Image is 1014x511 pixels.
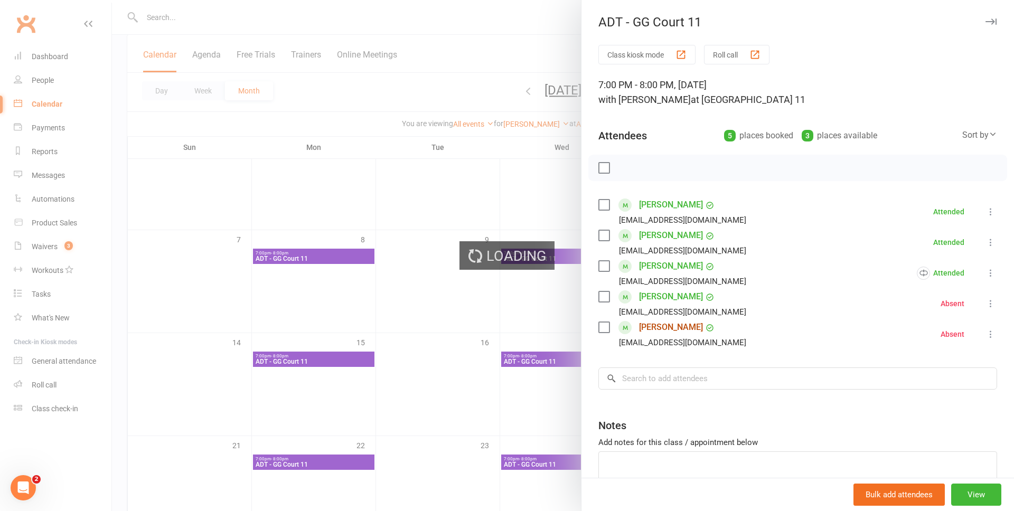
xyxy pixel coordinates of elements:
[724,128,793,143] div: places booked
[724,130,736,141] div: 5
[598,418,626,433] div: Notes
[639,319,703,336] a: [PERSON_NAME]
[941,330,964,338] div: Absent
[802,128,877,143] div: places available
[619,275,746,288] div: [EMAIL_ADDRESS][DOMAIN_NAME]
[933,208,964,215] div: Attended
[639,196,703,213] a: [PERSON_NAME]
[639,288,703,305] a: [PERSON_NAME]
[917,267,964,280] div: Attended
[32,475,41,484] span: 2
[619,244,746,258] div: [EMAIL_ADDRESS][DOMAIN_NAME]
[598,436,997,449] div: Add notes for this class / appointment below
[619,213,746,227] div: [EMAIL_ADDRESS][DOMAIN_NAME]
[951,484,1001,506] button: View
[598,78,997,107] div: 7:00 PM - 8:00 PM, [DATE]
[933,239,964,246] div: Attended
[598,94,691,105] span: with [PERSON_NAME]
[639,258,703,275] a: [PERSON_NAME]
[598,45,696,64] button: Class kiosk mode
[802,130,813,141] div: 3
[598,367,997,390] input: Search to add attendees
[853,484,945,506] button: Bulk add attendees
[619,305,746,319] div: [EMAIL_ADDRESS][DOMAIN_NAME]
[639,227,703,244] a: [PERSON_NAME]
[962,128,997,142] div: Sort by
[691,94,805,105] span: at [GEOGRAPHIC_DATA] 11
[941,300,964,307] div: Absent
[704,45,769,64] button: Roll call
[598,128,647,143] div: Attendees
[11,475,36,500] iframe: Intercom live chat
[581,15,1014,30] div: ADT - GG Court 11
[619,336,746,349] div: [EMAIL_ADDRESS][DOMAIN_NAME]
